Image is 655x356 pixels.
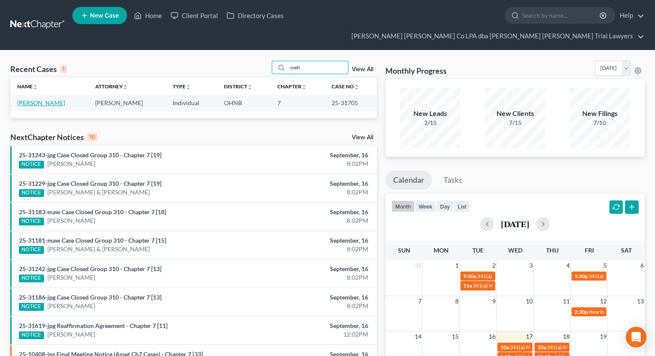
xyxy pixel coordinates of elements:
[258,302,368,310] div: 8:02PM
[60,65,67,73] div: 1
[472,247,484,254] span: Tue
[288,61,348,74] input: Search by name...
[599,296,607,306] span: 12
[626,327,646,347] div: Open Intercom Messenger
[47,245,150,253] a: [PERSON_NAME] & [PERSON_NAME]
[397,247,410,254] span: Sun
[472,282,630,289] span: 341(a) Meeting of Creditors for [PERSON_NAME] & [PERSON_NAME]
[258,216,368,225] div: 8:02PM
[463,273,476,279] span: 9:30a
[19,208,166,215] a: 25-31183-maw Case Closed Group 310 - Chapter 7 [18]
[525,331,533,342] span: 17
[584,247,593,254] span: Fri
[258,330,368,339] div: 12:02PM
[166,8,222,23] a: Client Portal
[332,83,359,90] a: Case Nounfold_more
[436,200,454,212] button: day
[19,275,44,282] div: NOTICE
[352,66,373,72] a: View All
[570,119,630,127] div: 7/10
[562,331,570,342] span: 18
[217,95,270,111] td: OHNB
[19,180,161,187] a: 25-31229-jpg Case Closed Group 310 - Chapter 7 [19]
[47,330,95,339] a: [PERSON_NAME]
[258,273,368,282] div: 8:02PM
[508,247,522,254] span: Wed
[19,303,44,311] div: NOTICE
[258,245,368,253] div: 8:02PM
[354,84,359,90] i: unfold_more
[454,260,459,271] span: 1
[258,188,368,197] div: 8:02PM
[47,302,95,310] a: [PERSON_NAME]
[186,84,191,90] i: unfold_more
[224,83,252,90] a: Districtunfold_more
[19,189,44,197] div: NOTICE
[19,246,44,254] div: NOTICE
[19,294,161,301] a: 25-31186-jpg Case Closed Group 310 - Chapter 7 [13]
[454,296,459,306] span: 8
[415,200,436,212] button: week
[277,83,306,90] a: Chapterunfold_more
[10,132,97,142] div: NextChapter Notices
[222,8,288,23] a: Directory Cases
[528,260,533,271] span: 3
[87,133,97,141] div: 10
[501,219,529,228] h2: [DATE]
[17,83,38,90] a: Nameunfold_more
[347,28,644,44] a: [PERSON_NAME] [PERSON_NAME] Co LPA dba [PERSON_NAME] [PERSON_NAME] Trial Lawyers
[95,83,128,90] a: Attorneyunfold_more
[173,83,191,90] a: Typeunfold_more
[436,171,470,190] a: Tasks
[325,95,377,111] td: 25-31705
[10,64,67,74] div: Recent Cases
[537,344,546,350] span: 10a
[522,7,601,23] input: Search by name...
[391,200,415,212] button: month
[47,216,95,225] a: [PERSON_NAME]
[509,344,621,350] span: 341(a) Meeting of Creditors for [PERSON_NAME]
[602,260,607,271] span: 5
[400,119,460,127] div: 2/15
[570,109,630,119] div: New Filings
[47,273,95,282] a: [PERSON_NAME]
[463,282,472,289] span: 11a
[19,161,44,169] div: NOTICE
[19,218,44,225] div: NOTICE
[258,322,368,330] div: September, 16
[413,260,422,271] span: 31
[130,8,166,23] a: Home
[47,159,95,168] a: [PERSON_NAME]
[417,296,422,306] span: 7
[247,84,252,90] i: unfold_more
[301,84,306,90] i: unfold_more
[258,293,368,302] div: September, 16
[546,247,558,254] span: Thu
[621,247,631,254] span: Sat
[258,159,368,168] div: 8:02PM
[166,95,217,111] td: Individual
[636,296,645,306] span: 13
[413,331,422,342] span: 14
[17,99,65,106] a: [PERSON_NAME]
[485,119,545,127] div: 7/15
[88,95,166,111] td: [PERSON_NAME]
[19,322,168,329] a: 25-31619-jpg Reaffirmation Agreement - Chapter 7 [11]
[47,188,150,197] a: [PERSON_NAME] & [PERSON_NAME]
[90,12,119,19] span: New Case
[19,151,161,159] a: 25-31243-jpg Case Closed Group 310 - Chapter 7 [19]
[258,151,368,159] div: September, 16
[574,309,587,315] span: 2:30p
[639,260,645,271] span: 6
[258,265,368,273] div: September, 16
[352,134,373,141] a: View All
[565,260,570,271] span: 4
[487,331,496,342] span: 16
[491,260,496,271] span: 2
[491,296,496,306] span: 9
[615,8,644,23] a: Help
[258,179,368,188] div: September, 16
[258,236,368,245] div: September, 16
[525,296,533,306] span: 10
[400,109,460,119] div: New Leads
